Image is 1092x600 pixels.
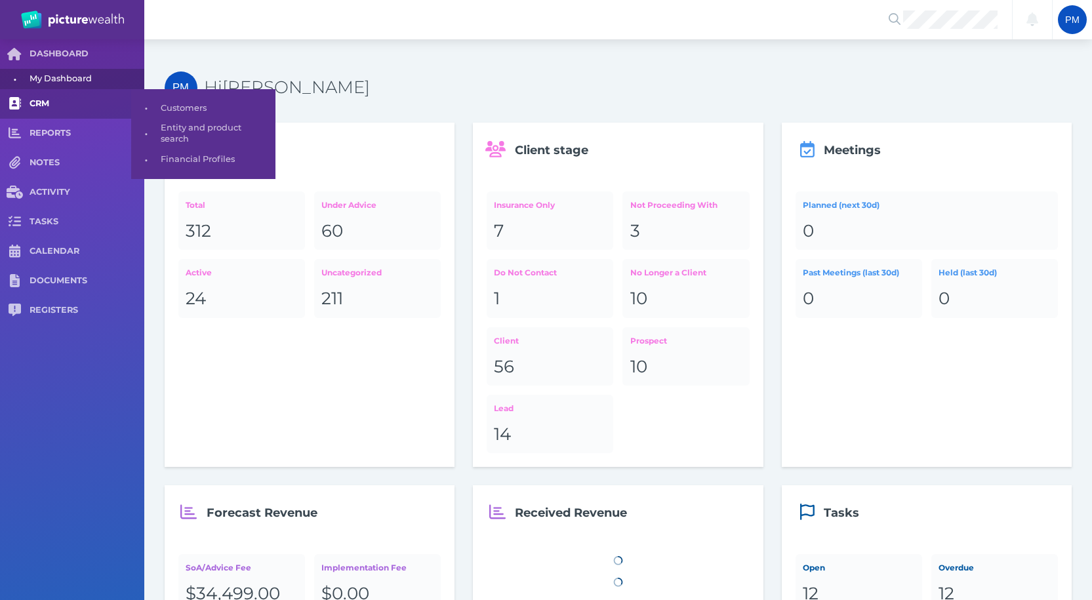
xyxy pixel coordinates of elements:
div: Peter McDonald [165,71,197,104]
div: 1 [494,288,606,310]
span: CRM [30,98,144,110]
span: Active [186,268,212,277]
h3: Hi [PERSON_NAME] [204,77,1072,99]
span: DOCUMENTS [30,275,144,287]
span: NOTES [30,157,144,169]
span: • [131,100,161,116]
a: Active24 [178,259,305,317]
span: Past Meetings (last 30d) [803,268,899,277]
span: Do Not Contact [494,268,557,277]
span: • [131,125,161,142]
a: •Entity and product search [131,118,275,149]
div: 56 [494,356,606,378]
span: Held (last 30d) [939,268,997,277]
div: 24 [186,288,298,310]
span: REGISTERS [30,305,144,316]
div: 211 [321,288,434,310]
span: Open [803,563,825,572]
span: PM [172,81,189,94]
span: Client [494,336,519,346]
div: 14 [494,424,606,446]
span: Implementation Fee [321,563,407,572]
span: Meetings [824,143,881,157]
a: Planned (next 30d)0 [796,191,1059,250]
a: •Customers [131,98,275,119]
div: 10 [630,288,742,310]
span: Total [186,200,205,210]
a: Past Meetings (last 30d)0 [796,259,922,317]
span: Entity and product search [161,118,271,149]
div: 0 [939,288,1051,310]
span: DASHBOARD [30,49,144,60]
div: 7 [494,220,606,243]
div: 60 [321,220,434,243]
span: Received Revenue [515,506,627,520]
span: Under Advice [321,200,376,210]
span: Planned (next 30d) [803,200,880,210]
span: • [131,151,161,168]
span: Forecast Revenue [207,506,317,520]
span: TASKS [30,216,144,228]
span: Insurance Only [494,200,555,210]
span: Customers [161,98,271,119]
img: PW [21,10,124,29]
a: Under Advice60 [314,191,441,250]
span: Prospect [630,336,667,346]
span: My Dashboard [30,69,140,89]
span: Uncategorized [321,268,382,277]
span: SoA/Advice Fee [186,563,251,572]
span: CALENDAR [30,246,144,257]
span: REPORTS [30,128,144,139]
a: Held (last 30d)0 [931,259,1058,317]
span: Lead [494,403,514,413]
span: Not Proceeding With [630,200,718,210]
a: Total312 [178,191,305,250]
span: PM [1065,14,1080,25]
div: 0 [803,220,1051,243]
div: 312 [186,220,298,243]
div: 10 [630,356,742,378]
span: ACTIVITY [30,187,144,198]
span: Overdue [939,563,974,572]
a: •Financial Profiles [131,150,275,170]
div: 3 [630,220,742,243]
span: Financial Profiles [161,150,271,170]
div: 0 [803,288,915,310]
span: Tasks [824,506,859,520]
span: No Longer a Client [630,268,706,277]
div: Peter McDonald [1058,5,1087,34]
span: Client stage [515,143,588,157]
